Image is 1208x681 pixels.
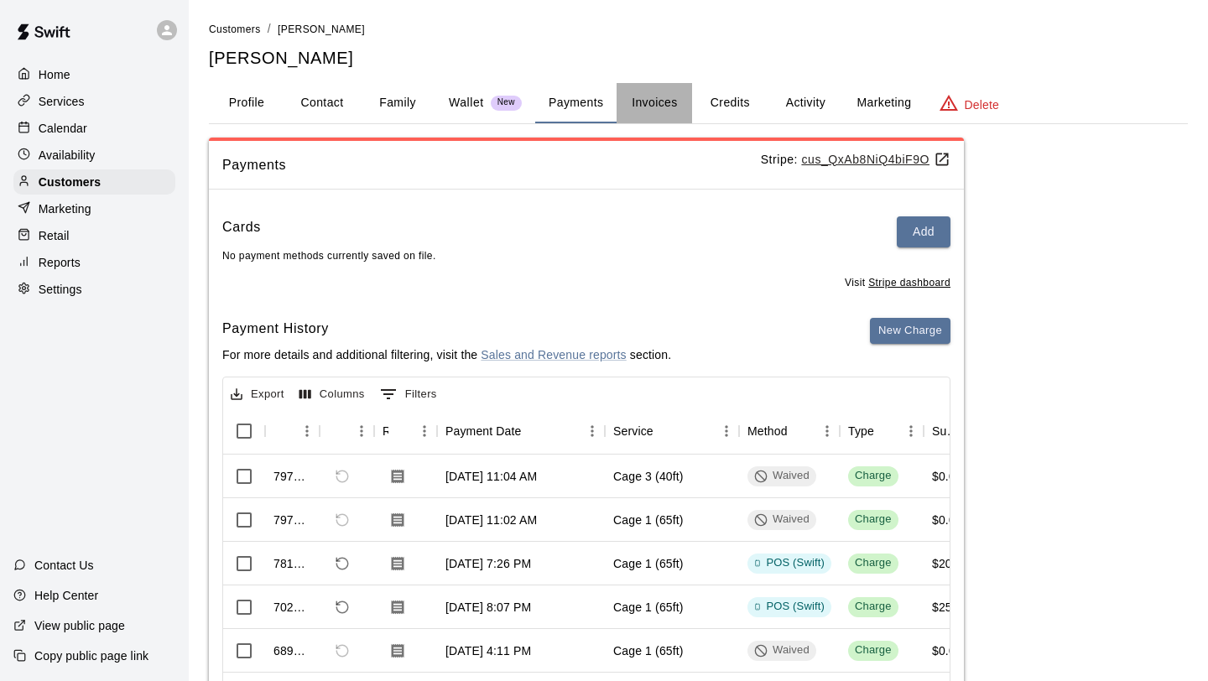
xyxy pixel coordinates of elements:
div: Receipt [383,408,388,455]
button: Menu [580,418,605,444]
p: Services [39,93,85,110]
button: Menu [294,418,320,444]
a: Customers [209,22,261,35]
button: Add [897,216,950,247]
div: Jul 8, 2025, 4:11 PM [445,642,531,659]
span: Refund payment [328,637,357,665]
div: POS (Swift) [754,555,825,571]
button: Menu [898,418,924,444]
button: Menu [815,418,840,444]
u: cus_QxAb8NiQ4biF9O [802,153,950,166]
div: $20.00 [932,555,969,572]
p: For more details and additional filtering, visit the section. [222,346,671,363]
div: Charge [855,555,892,571]
button: Download Receipt [383,636,413,666]
button: Menu [714,418,739,444]
div: Cage 1 (65ft) [613,642,684,659]
div: POS (Swift) [754,599,825,615]
div: 797086 [273,512,311,528]
a: Services [13,89,175,114]
div: Waived [754,512,810,528]
div: Charge [855,642,892,658]
div: Service [605,408,739,455]
div: Aug 28, 2025, 7:26 PM [445,555,531,572]
button: Show filters [376,381,441,408]
a: Retail [13,223,175,248]
a: Customers [13,169,175,195]
button: Sort [273,419,297,443]
p: Settings [39,281,82,298]
p: Wallet [449,94,484,112]
h6: Cards [222,216,261,247]
div: Cage 3 (40ft) [613,468,684,485]
button: Sort [328,419,351,443]
div: Refund [320,408,374,455]
button: Invoices [617,83,692,123]
div: basic tabs example [209,83,1188,123]
div: 781944 [273,555,311,572]
p: Copy public page link [34,647,148,664]
p: Contact Us [34,557,94,574]
div: Charge [855,468,892,484]
div: Payment Date [437,408,605,455]
div: Charge [855,512,892,528]
a: Reports [13,250,175,275]
div: Type [848,408,874,455]
span: Customers [209,23,261,35]
p: Customers [39,174,101,190]
p: View public page [34,617,125,634]
div: Waived [754,642,810,658]
span: Refund payment [328,593,357,621]
div: Settings [13,277,175,302]
button: Sort [788,419,811,443]
div: Calendar [13,116,175,141]
div: 702177 [273,599,311,616]
button: Select columns [295,382,369,408]
a: Sales and Revenue reports [481,348,626,361]
button: Contact [284,83,360,123]
span: Refund payment [328,506,357,534]
div: Cage 1 (65ft) [613,599,684,616]
button: Export [226,382,289,408]
button: Activity [768,83,843,123]
div: Home [13,62,175,87]
p: Help Center [34,587,98,604]
button: Sort [874,419,898,443]
div: Method [747,408,788,455]
button: Download Receipt [383,548,413,579]
div: Marketing [13,196,175,221]
div: 689620 [273,642,311,659]
button: New Charge [870,318,950,344]
div: Method [739,408,840,455]
div: Cage 1 (65ft) [613,512,684,528]
p: Marketing [39,200,91,217]
div: Sep 4, 2025, 11:02 AM [445,512,537,528]
button: Marketing [843,83,924,123]
button: Download Receipt [383,461,413,491]
nav: breadcrumb [209,20,1188,39]
button: Sort [522,419,545,443]
p: Delete [965,96,999,113]
a: Availability [13,143,175,168]
span: Refund payment [328,462,357,491]
span: New [491,97,522,108]
button: Credits [692,83,768,123]
p: Calendar [39,120,87,137]
span: Payments [222,154,761,176]
span: No payment methods currently saved on file. [222,250,436,262]
div: Payment Date [445,408,522,455]
button: Profile [209,83,284,123]
div: 797088 [273,468,311,485]
a: Stripe dashboard [868,277,950,289]
button: Menu [412,418,437,444]
span: [PERSON_NAME] [278,23,365,35]
div: $25.00 [932,599,969,616]
button: Family [360,83,435,123]
div: Charge [855,599,892,615]
div: $0.00 [932,468,962,485]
